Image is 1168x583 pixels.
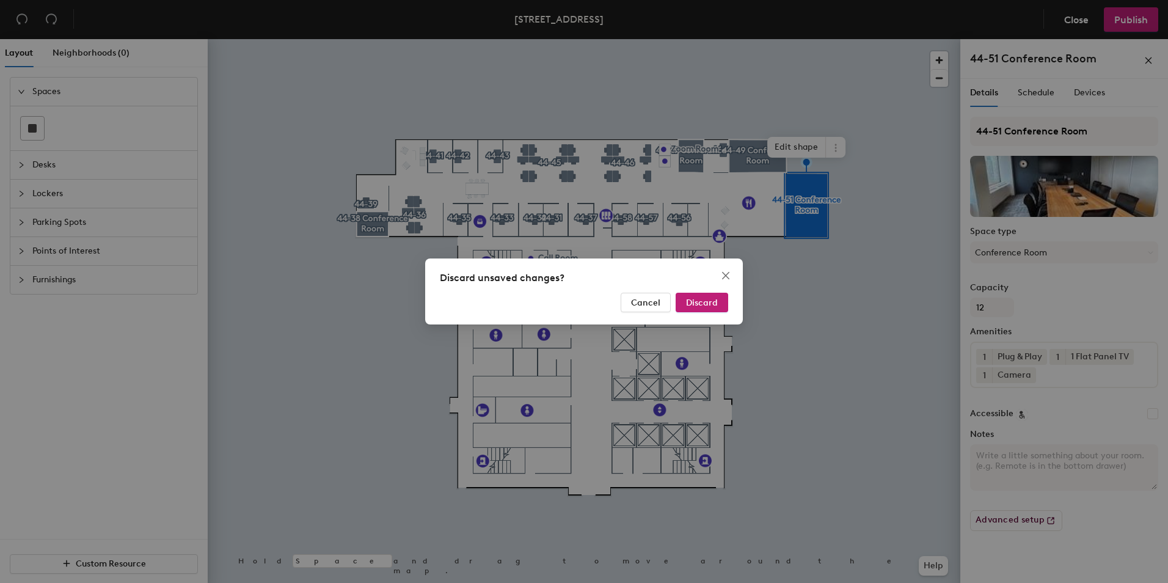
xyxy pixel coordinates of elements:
button: Discard [676,293,728,312]
button: Cancel [621,293,671,312]
span: close [721,271,731,280]
div: Discard unsaved changes? [440,271,728,285]
span: Close [716,271,735,280]
span: Cancel [631,298,660,308]
span: Discard [686,298,718,308]
button: Close [716,266,735,285]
